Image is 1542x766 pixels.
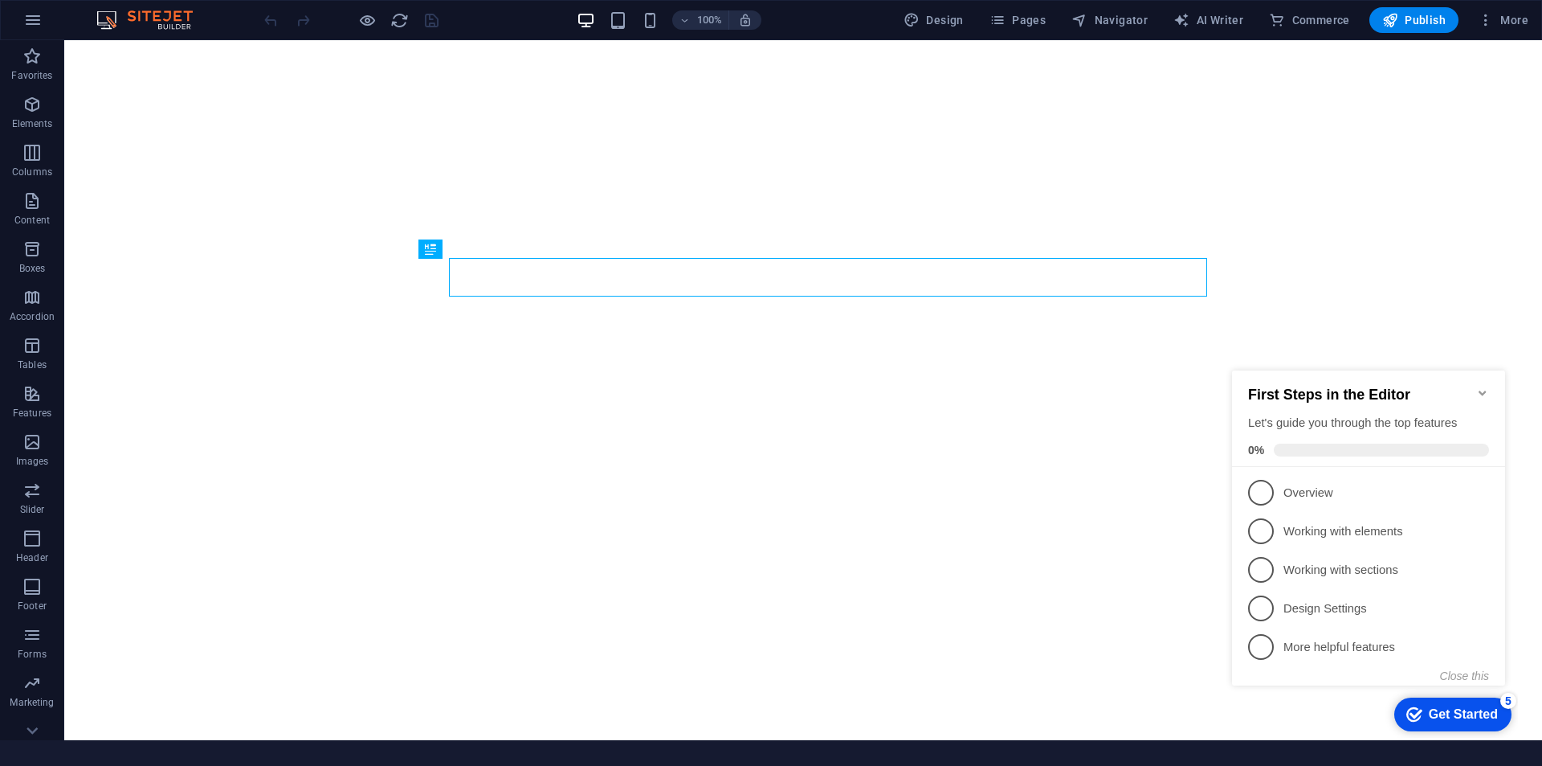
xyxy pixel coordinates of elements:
[12,166,52,178] p: Columns
[58,138,251,155] p: Overview
[16,455,49,468] p: Images
[14,214,50,227] p: Content
[58,177,251,194] p: Working with elements
[6,204,279,243] li: Working with sections
[22,68,263,85] div: Let's guide you through the top features
[22,40,263,57] h2: First Steps in the Editor
[13,407,51,420] p: Features
[6,166,279,204] li: Working with elements
[1269,12,1350,28] span: Commerce
[696,10,722,30] h6: 100%
[58,215,251,232] p: Working with sections
[1071,12,1148,28] span: Navigator
[672,10,729,30] button: 100%
[214,323,263,336] button: Close this
[18,648,47,661] p: Forms
[983,7,1052,33] button: Pages
[357,10,377,30] button: Click here to leave preview mode and continue editing
[1478,12,1528,28] span: More
[11,69,52,82] p: Favorites
[1471,7,1535,33] button: More
[1382,12,1446,28] span: Publish
[16,551,48,564] p: Header
[12,117,53,130] p: Elements
[19,262,46,275] p: Boxes
[22,97,48,110] span: 0%
[20,503,45,516] p: Slider
[897,7,970,33] div: Design (Ctrl+Alt+Y)
[897,7,970,33] button: Design
[6,127,279,166] li: Overview
[58,254,251,271] p: Design Settings
[92,10,213,30] img: Editor Logo
[1173,12,1243,28] span: AI Writer
[904,12,964,28] span: Design
[10,696,54,709] p: Marketing
[18,600,47,612] p: Footer
[738,13,753,27] i: On resize automatically adjust zoom level to fit chosen device.
[251,40,263,53] div: Minimize checklist
[58,293,251,309] p: More helpful features
[6,243,279,281] li: Design Settings
[1369,7,1458,33] button: Publish
[10,310,55,323] p: Accordion
[203,361,272,375] div: Get Started
[275,346,291,363] div: 5
[6,281,279,320] li: More helpful features
[989,12,1046,28] span: Pages
[1065,7,1154,33] button: Navigator
[1167,7,1250,33] button: AI Writer
[1263,7,1356,33] button: Commerce
[390,10,409,30] button: reload
[169,351,286,385] div: Get Started 5 items remaining, 0% complete
[18,358,47,371] p: Tables
[390,11,409,30] i: Reload page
